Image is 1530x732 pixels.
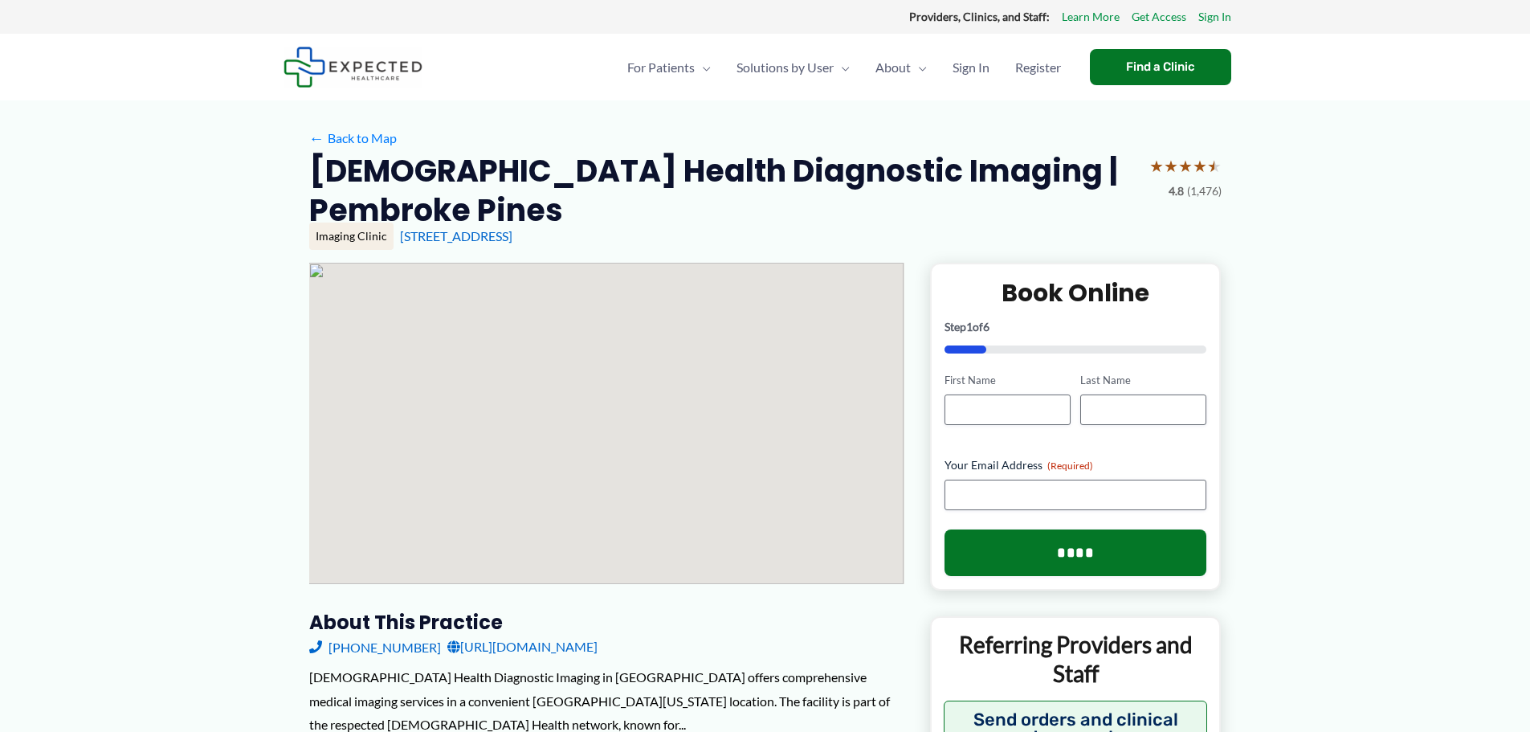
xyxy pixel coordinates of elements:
[724,39,863,96] a: Solutions by UserMenu Toggle
[309,610,904,635] h3: About this practice
[1047,460,1093,472] span: (Required)
[627,39,695,96] span: For Patients
[944,630,1208,689] p: Referring Providers and Staff
[736,39,834,96] span: Solutions by User
[1207,151,1222,181] span: ★
[695,39,711,96] span: Menu Toggle
[400,228,512,243] a: [STREET_ADDRESS]
[1198,6,1231,27] a: Sign In
[940,39,1002,96] a: Sign In
[945,277,1207,309] h2: Book Online
[309,635,441,659] a: [PHONE_NUMBER]
[447,635,598,659] a: [URL][DOMAIN_NAME]
[309,130,324,145] span: ←
[863,39,940,96] a: AboutMenu Toggle
[945,373,1071,388] label: First Name
[1090,49,1231,85] a: Find a Clinic
[1062,6,1120,27] a: Learn More
[953,39,989,96] span: Sign In
[1164,151,1178,181] span: ★
[284,47,422,88] img: Expected Healthcare Logo - side, dark font, small
[1132,6,1186,27] a: Get Access
[309,151,1136,231] h2: [DEMOGRAPHIC_DATA] Health Diagnostic Imaging | Pembroke Pines
[911,39,927,96] span: Menu Toggle
[309,223,394,250] div: Imaging Clinic
[875,39,911,96] span: About
[309,126,397,150] a: ←Back to Map
[834,39,850,96] span: Menu Toggle
[1080,373,1206,388] label: Last Name
[1187,181,1222,202] span: (1,476)
[1149,151,1164,181] span: ★
[1178,151,1193,181] span: ★
[614,39,1074,96] nav: Primary Site Navigation
[945,321,1207,333] p: Step of
[1193,151,1207,181] span: ★
[1002,39,1074,96] a: Register
[909,10,1050,23] strong: Providers, Clinics, and Staff:
[1015,39,1061,96] span: Register
[983,320,989,333] span: 6
[945,457,1207,473] label: Your Email Address
[966,320,973,333] span: 1
[614,39,724,96] a: For PatientsMenu Toggle
[1169,181,1184,202] span: 4.8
